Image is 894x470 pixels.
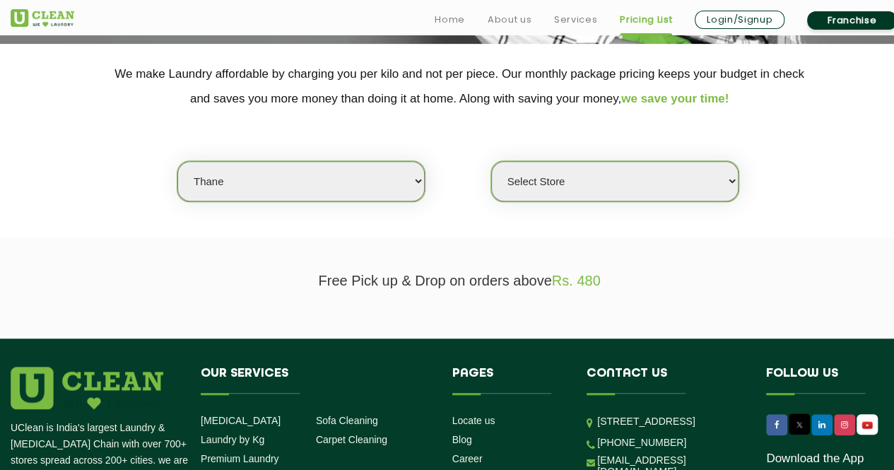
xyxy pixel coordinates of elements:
[695,11,784,29] a: Login/Signup
[488,11,531,28] a: About us
[858,418,876,433] img: UClean Laundry and Dry Cleaning
[201,415,281,426] a: [MEDICAL_DATA]
[201,453,279,464] a: Premium Laundry
[597,413,745,430] p: [STREET_ADDRESS]
[554,11,597,28] a: Services
[552,273,601,288] span: Rs. 480
[316,415,378,426] a: Sofa Cleaning
[621,92,729,105] span: we save your time!
[316,434,387,445] a: Carpet Cleaning
[452,367,566,394] h4: Pages
[452,453,483,464] a: Career
[435,11,465,28] a: Home
[201,367,431,394] h4: Our Services
[452,434,472,445] a: Blog
[11,367,163,409] img: logo.png
[587,367,745,394] h4: Contact us
[766,452,864,466] a: Download the App
[452,415,495,426] a: Locate us
[201,434,264,445] a: Laundry by Kg
[620,11,672,28] a: Pricing List
[766,367,890,394] h4: Follow us
[11,9,74,27] img: UClean Laundry and Dry Cleaning
[597,437,686,448] a: [PHONE_NUMBER]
